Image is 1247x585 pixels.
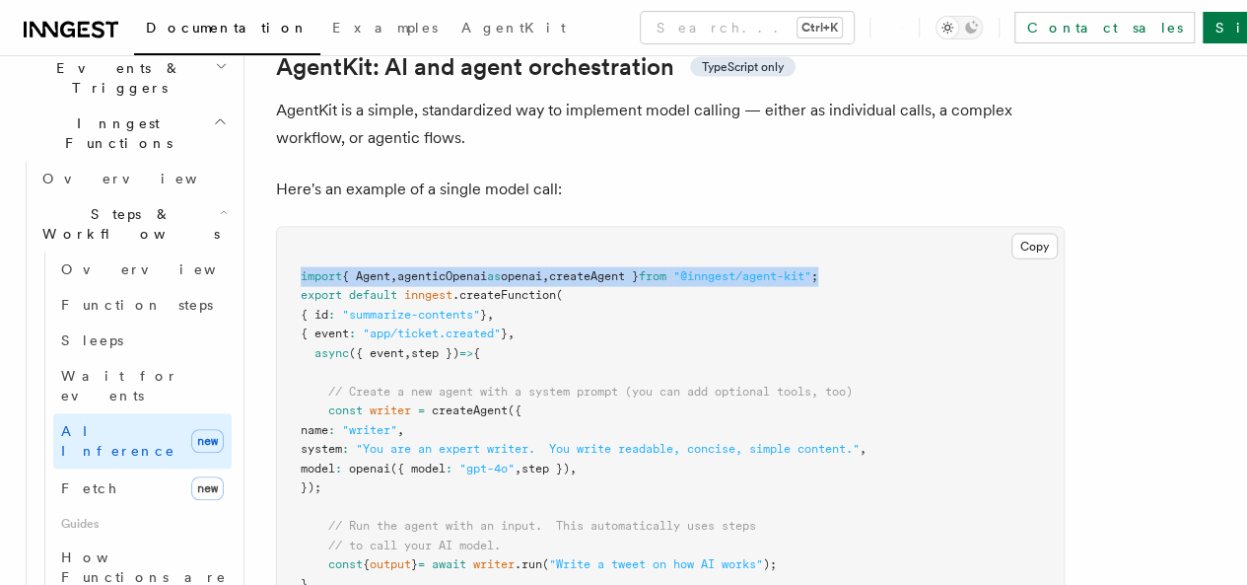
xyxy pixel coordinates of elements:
span: , [397,423,404,437]
button: Search...Ctrl+K [641,12,854,43]
span: Fetch [61,480,118,496]
span: Wait for events [61,368,178,403]
span: "@inngest/agent-kit" [673,269,811,283]
span: // Run the agent with an input. This automatically uses steps [328,519,756,533]
span: "app/ticket.created" [363,327,501,340]
span: step }) [521,462,570,475]
button: Toggle dark mode [935,16,983,39]
span: , [508,327,515,340]
span: .createFunction [452,288,556,302]
span: AI Inference [61,423,175,459]
span: ({ [508,403,521,417]
span: system [301,442,342,456]
span: new [191,429,224,453]
a: Contact sales [1014,12,1195,43]
span: default [349,288,397,302]
span: const [328,557,363,571]
span: => [459,346,473,360]
span: , [860,442,866,456]
span: openai [501,269,542,283]
span: export [301,288,342,302]
span: AgentKit [461,20,566,36]
a: Overview [35,161,232,196]
p: AgentKit is a simple, standardized way to implement model calling — either as individual calls, a... [276,97,1065,152]
span: Guides [53,508,232,540]
a: AgentKit [450,6,578,53]
span: : [335,462,342,475]
span: , [487,308,494,322]
span: from [639,269,666,283]
span: ); [763,557,777,571]
span: name [301,423,328,437]
span: as [487,269,501,283]
span: : [328,423,335,437]
span: // Create a new agent with a system prompt (you can add optional tools, too) [328,385,853,399]
a: Fetchnew [53,469,232,508]
span: async [314,346,349,360]
span: Steps & Workflows [35,204,220,244]
span: Examples [332,20,438,36]
span: writer [473,557,515,571]
span: : [328,308,335,322]
span: "Write a tweet on how AI works" [549,557,763,571]
button: Steps & Workflows [35,196,232,252]
span: "writer" [342,423,397,437]
a: Overview [53,252,232,287]
span: Overview [42,171,245,186]
p: Here's an example of a single model call: [276,176,1065,203]
span: , [542,269,549,283]
button: Inngest Functions [16,106,232,161]
span: model [301,462,335,475]
span: .run [515,557,542,571]
span: TypeScript only [702,59,784,75]
span: "summarize-contents" [342,308,480,322]
span: { [363,557,370,571]
span: { [473,346,480,360]
span: ({ model [390,462,446,475]
span: openai [349,462,390,475]
a: Documentation [134,6,320,55]
span: } [480,308,487,322]
span: = [418,403,425,417]
span: ; [811,269,818,283]
span: output [370,557,411,571]
span: }); [301,480,321,494]
span: Documentation [146,20,309,36]
a: AI Inferencenew [53,413,232,469]
span: = [418,557,425,571]
button: Copy [1011,234,1058,259]
span: { event [301,327,349,340]
span: : [349,327,356,340]
span: , [570,462,577,475]
span: await [432,557,466,571]
span: Function steps [61,297,213,313]
span: Overview [61,261,264,277]
span: new [191,476,224,500]
span: , [515,462,521,475]
span: Sleeps [61,332,123,348]
span: } [411,557,418,571]
a: AgentKit: AI and agent orchestrationTypeScript only [276,53,796,81]
span: Events & Triggers [16,58,215,98]
span: ({ event [349,346,404,360]
span: step }) [411,346,459,360]
a: Examples [320,6,450,53]
a: Function steps [53,287,232,323]
span: } [501,327,508,340]
span: "gpt-4o" [459,462,515,475]
a: Wait for events [53,358,232,413]
span: inngest [404,288,452,302]
span: createAgent [432,403,508,417]
span: writer [370,403,411,417]
span: : [446,462,452,475]
button: Events & Triggers [16,50,232,106]
span: // to call your AI model. [328,539,501,552]
span: ( [556,288,563,302]
a: Sleeps [53,323,232,358]
span: { Agent [342,269,390,283]
span: createAgent } [549,269,639,283]
span: : [342,442,349,456]
kbd: Ctrl+K [797,18,842,37]
span: ( [542,557,549,571]
span: import [301,269,342,283]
